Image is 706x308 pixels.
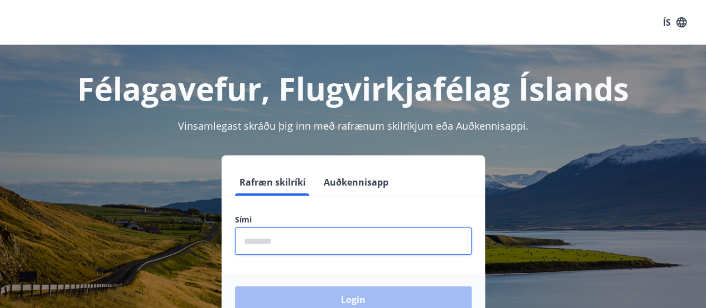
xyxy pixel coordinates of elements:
[13,67,693,110] h1: Félagavefur, Flugvirkjafélag Íslands
[657,12,693,32] button: ÍS
[178,119,529,132] span: Vinsamlegast skráðu þig inn með rafrænum skilríkjum eða Auðkennisappi.
[235,214,472,225] label: Sími
[319,169,393,196] button: Auðkennisapp
[235,169,310,196] button: Rafræn skilríki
